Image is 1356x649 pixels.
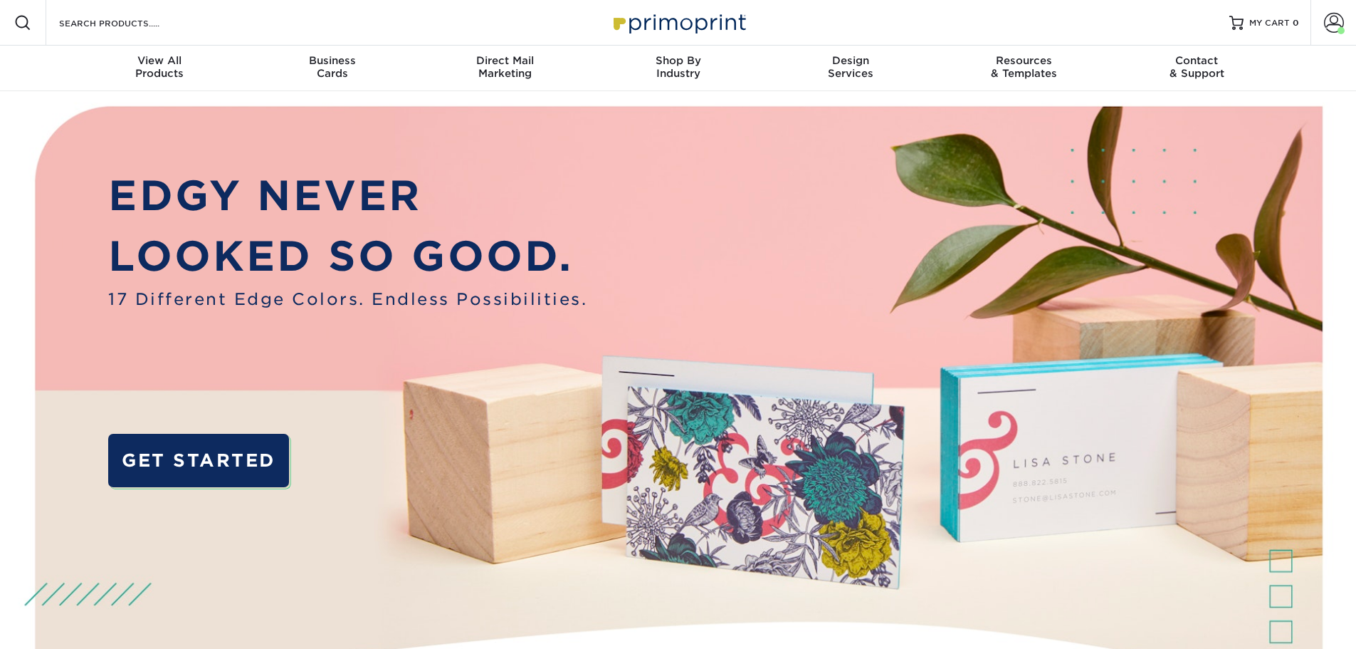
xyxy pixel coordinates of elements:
p: LOOKED SO GOOD. [108,226,587,287]
div: Industry [592,54,764,80]
div: Marketing [419,54,592,80]
input: SEARCH PRODUCTS..... [58,14,196,31]
a: Shop ByIndustry [592,46,764,91]
a: Contact& Support [1110,46,1283,91]
div: Services [764,54,937,80]
a: Resources& Templates [937,46,1110,91]
a: Direct MailMarketing [419,46,592,91]
img: Primoprint [607,7,750,38]
a: DesignServices [764,46,937,91]
span: Contact [1110,54,1283,67]
span: Shop By [592,54,764,67]
span: Business [246,54,419,67]
span: MY CART [1249,17,1290,29]
span: 17 Different Edge Colors. Endless Possibilities. [108,287,587,311]
div: Products [73,54,246,80]
span: Direct Mail [419,54,592,67]
div: & Templates [937,54,1110,80]
div: & Support [1110,54,1283,80]
span: 0 [1293,18,1299,28]
span: View All [73,54,246,67]
span: Resources [937,54,1110,67]
div: Cards [246,54,419,80]
a: BusinessCards [246,46,419,91]
p: EDGY NEVER [108,165,587,227]
span: Design [764,54,937,67]
a: View AllProducts [73,46,246,91]
a: GET STARTED [108,434,288,487]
